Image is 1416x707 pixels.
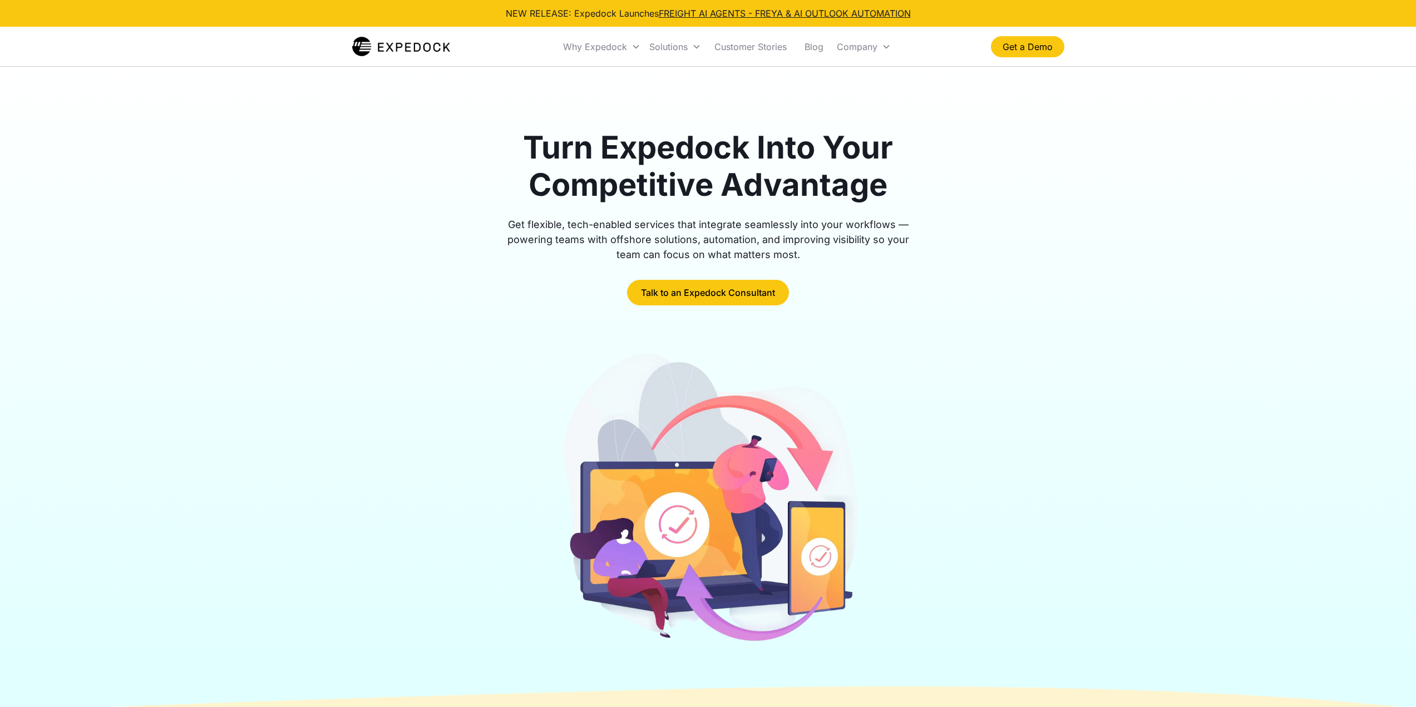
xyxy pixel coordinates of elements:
[991,36,1064,57] a: Get a Demo
[627,280,789,305] a: Talk to an Expedock Consultant
[832,28,895,66] div: Company
[495,129,922,204] h1: Turn Expedock Into Your Competitive Advantage
[352,36,451,58] a: home
[495,217,922,262] div: Get flexible, tech-enabled services that integrate seamlessly into your workflows — powering team...
[563,41,627,52] div: Why Expedock
[649,41,688,52] div: Solutions
[645,28,705,66] div: Solutions
[796,28,832,66] a: Blog
[837,41,877,52] div: Company
[506,7,911,20] div: NEW RELEASE: Expedock Launches
[352,36,451,58] img: Expedock Logo
[659,8,911,19] a: FREIGHT AI AGENTS - FREYA & AI OUTLOOK AUTOMATION
[559,28,645,66] div: Why Expedock
[556,350,860,651] img: arrow pointing to cellphone from laptop, and arrow from laptop to cellphone
[1360,654,1416,707] iframe: Chat Widget
[705,28,796,66] a: Customer Stories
